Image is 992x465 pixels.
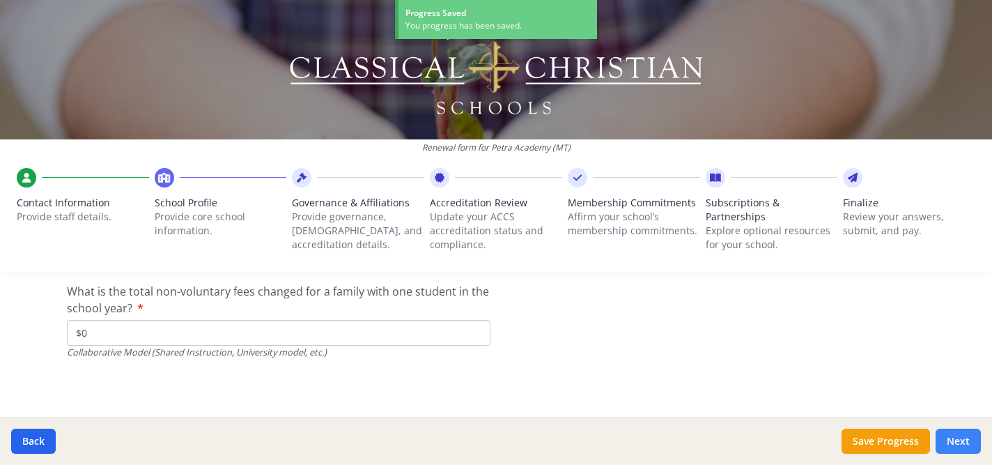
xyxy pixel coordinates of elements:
span: School Profile [155,196,287,210]
button: Next [936,429,981,454]
p: Provide governance, [DEMOGRAPHIC_DATA], and accreditation details. [292,210,424,252]
span: What is the total non-voluntary fees changed for a family with one student in the school year? [67,284,489,316]
div: Collaborative Model (Shared Instruction, University model, etc.) [67,346,490,359]
p: Affirm your school’s membership commitments. [568,210,700,238]
span: Accreditation Review [430,196,562,210]
button: Back [11,429,56,454]
span: Membership Commitments [568,196,700,210]
img: Logo [288,21,705,119]
p: Update your ACCS accreditation status and compliance. [430,210,562,252]
p: Provide staff details. [17,210,149,224]
button: Save Progress [842,429,930,454]
span: Finalize [843,196,975,210]
span: Governance & Affiliations [292,196,424,210]
p: Review your answers, submit, and pay. [843,210,975,238]
div: You progress has been saved. [405,20,590,32]
p: Explore optional resources for your school. [706,224,838,252]
div: Progress Saved [405,7,590,20]
p: Provide core school information. [155,210,287,238]
span: Subscriptions & Partnerships [706,196,838,224]
span: Contact Information [17,196,149,210]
